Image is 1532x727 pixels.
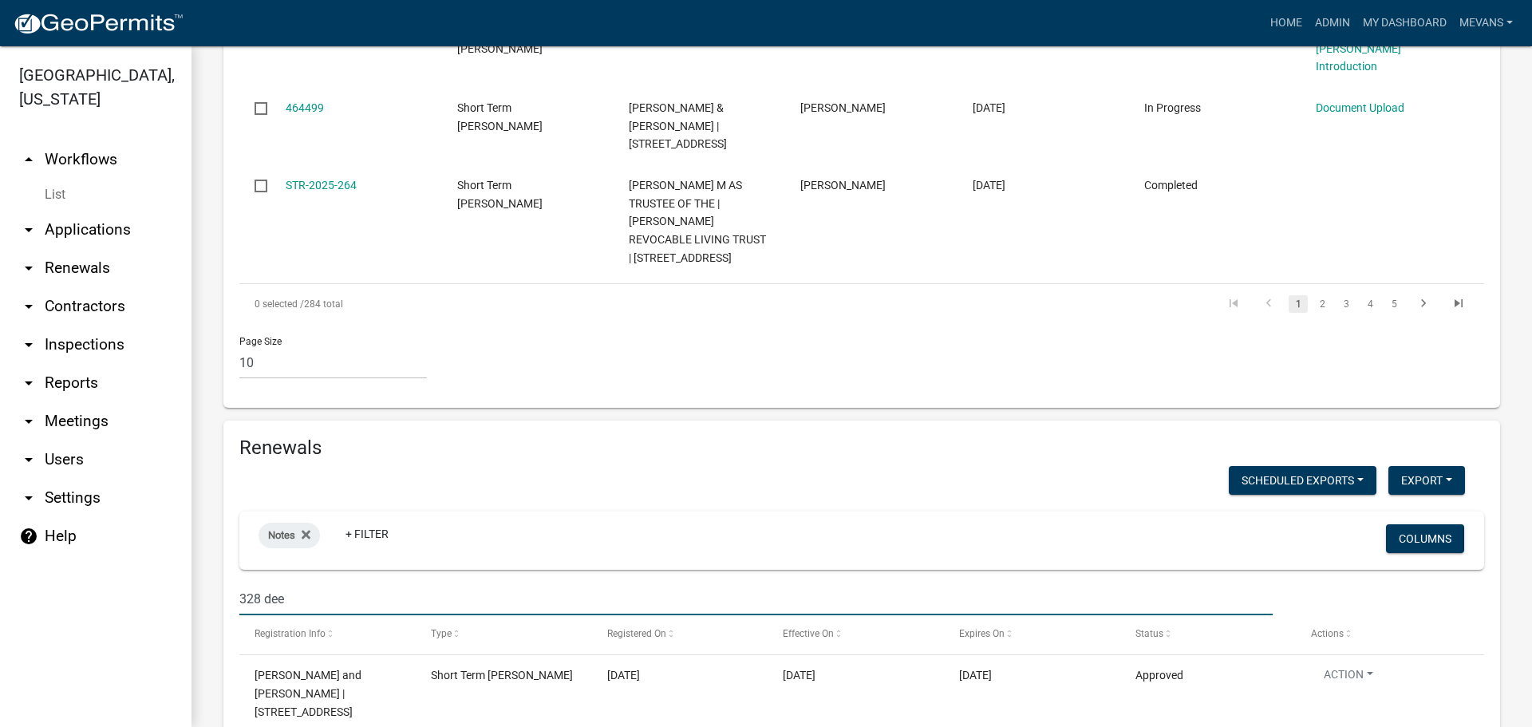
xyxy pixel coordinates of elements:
span: 08/15/2025 [973,179,1005,192]
span: 08/15/2025 [973,101,1005,114]
i: arrow_drop_down [19,297,38,316]
a: 5 [1384,295,1404,313]
i: arrow_drop_down [19,335,38,354]
a: STR-2025-264 [286,179,357,192]
span: HEDGES ASHLEY & JONATHAN FLACK | 125 RIVER LAKE CT [629,101,727,151]
a: Admin [1309,8,1356,38]
a: 4 [1360,295,1380,313]
i: arrow_drop_down [19,412,38,431]
div: 284 total [239,284,731,324]
a: 464499 [286,101,324,114]
a: + Filter [333,520,401,548]
span: Expires On [959,628,1005,639]
span: 12/31/2025 [959,669,992,682]
i: help [19,527,38,546]
a: Home [1264,8,1309,38]
li: page 2 [1310,290,1334,318]
span: Registration Info [255,628,326,639]
i: arrow_drop_down [19,450,38,469]
span: JONATHAN FLACK [800,101,886,114]
span: Short Term Rental Registration [457,101,543,132]
a: go to last page [1443,295,1474,313]
a: 2 [1313,295,1332,313]
a: 1 [1289,295,1308,313]
span: Short Term Rental Registration [457,179,543,210]
button: Export [1388,466,1465,495]
datatable-header-cell: Effective On [768,615,944,654]
a: Document Upload [1316,101,1404,114]
datatable-header-cell: Registered On [591,615,768,654]
span: Completed [1144,179,1198,192]
datatable-header-cell: Type [416,615,592,654]
span: Notes [268,529,295,541]
a: Mevans [1453,8,1519,38]
a: go to next page [1408,295,1439,313]
i: arrow_drop_down [19,259,38,278]
a: go to first page [1218,295,1249,313]
span: Jacquie M Rerucha [800,179,886,192]
a: 3 [1337,295,1356,313]
li: page 5 [1382,290,1406,318]
span: 0 selected / [255,298,304,310]
li: page 4 [1358,290,1382,318]
datatable-header-cell: Expires On [944,615,1120,654]
span: Short Term Rental Registration [431,669,573,682]
a: Short Term [PERSON_NAME] Introduction [1316,24,1401,73]
button: Scheduled Exports [1229,466,1376,495]
i: arrow_drop_down [19,373,38,393]
span: RERUCHA JACQUIE M AS TRUSTEE OF THE | JACQUIE M RERUCHA REVOCABLE LIVING TRUST | 115 CEDAR COVE DR [629,179,766,264]
i: arrow_drop_up [19,150,38,169]
input: Search for renewals [239,583,1273,615]
li: page 3 [1334,290,1358,318]
span: Actions [1311,628,1344,639]
a: go to previous page [1254,295,1284,313]
span: Effective On [783,628,834,639]
span: Approved [1135,669,1183,682]
i: arrow_drop_down [19,220,38,239]
datatable-header-cell: Actions [1296,615,1472,654]
i: arrow_drop_down [19,488,38,508]
button: Action [1311,666,1386,689]
span: 6/12/2025 [783,669,815,682]
span: Status [1135,628,1163,639]
a: My Dashboard [1356,8,1453,38]
datatable-header-cell: Status [1120,615,1297,654]
span: 5/13/2025 [607,669,640,682]
span: Pedro Mascaro and Elizabeth Hevert | 328 DEER TRACK RD [255,669,361,718]
span: In Progress [1144,101,1201,114]
span: Registered On [607,628,666,639]
li: page 1 [1286,290,1310,318]
span: Type [431,628,452,639]
h4: Renewals [239,437,1484,460]
button: Columns [1386,524,1464,553]
datatable-header-cell: Registration Info [239,615,416,654]
span: Short Term Rental Registration [457,24,543,55]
